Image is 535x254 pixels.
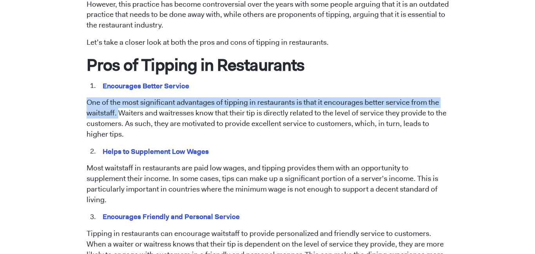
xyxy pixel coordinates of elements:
[87,163,449,205] p: Most waitstaff in restaurants are paid low wages, and tipping provides them with an opportunity t...
[87,55,449,75] h1: Pros of Tipping in Restaurants
[87,37,449,48] p: Let’s take a closer look at both the pros and cons of tipping in restaurants.
[101,145,210,157] mark: Helps to Supplement Low Wages
[87,97,449,140] p: One of the most significant advantages of tipping in restaurants is that it encourages better ser...
[101,80,191,92] mark: Encourages Better Service
[101,210,241,223] mark: Encourages Friendly and Personal Service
